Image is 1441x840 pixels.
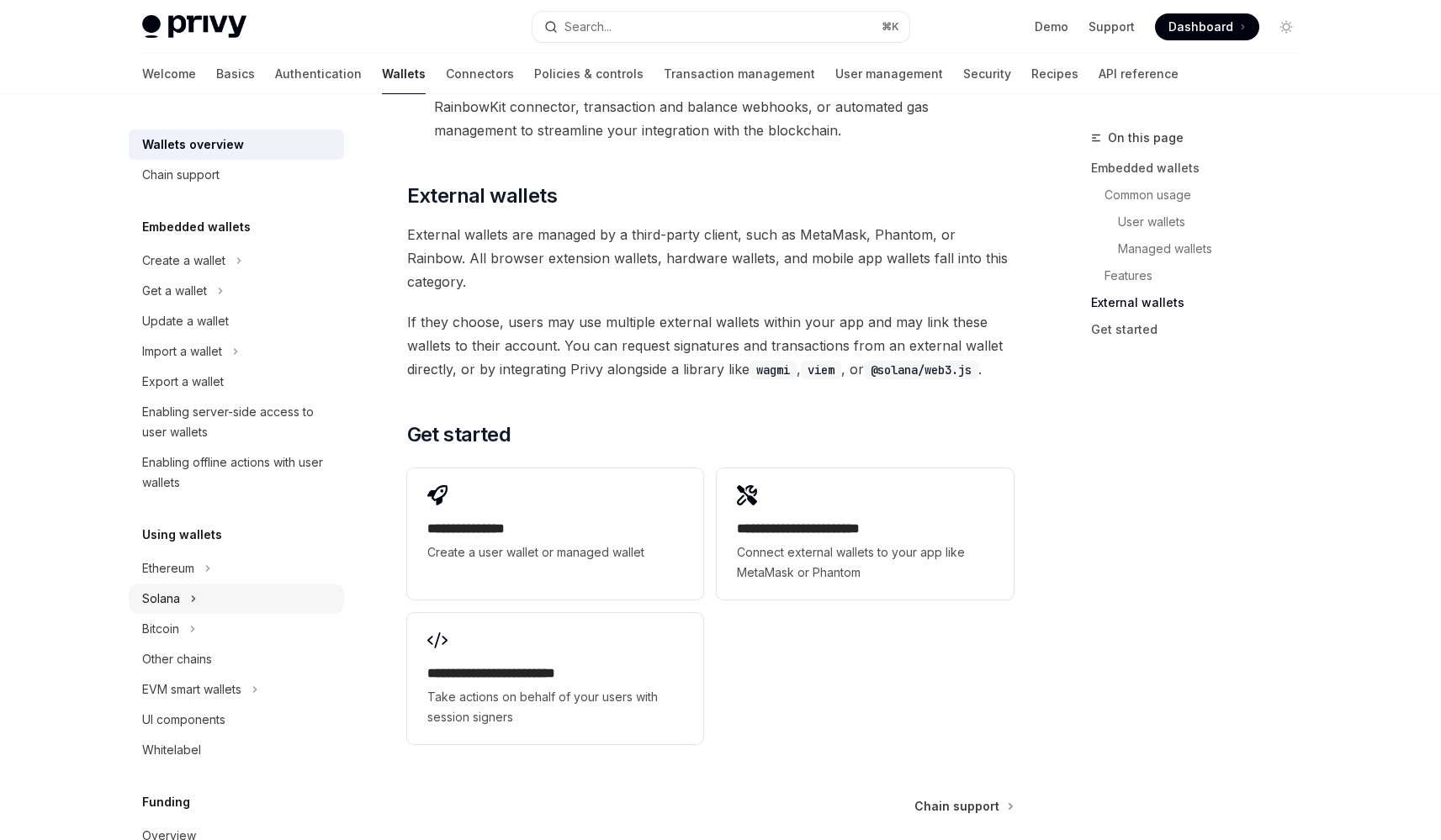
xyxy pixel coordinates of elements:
a: Security [963,54,1011,94]
div: Create a wallet [142,251,225,271]
div: Update a wallet [142,311,229,331]
span: If they choose, users may use multiple external wallets within your app and may link these wallet... [407,310,1014,381]
span: ⌘ K [882,20,899,34]
code: viem [801,361,841,379]
span: Dashboard [1168,18,1233,35]
span: External wallets [407,182,557,209]
a: Features [1091,262,1313,289]
button: Toggle Import a wallet section [129,336,344,367]
a: Embedded wallets [1091,155,1313,182]
h5: Funding [142,792,190,812]
a: Common usage [1091,182,1313,209]
a: Wallets [382,54,426,94]
div: Other chains [142,649,212,669]
a: UI components [129,705,344,735]
button: Toggle Get a wallet section [129,276,344,306]
a: Enabling offline actions with user wallets [129,447,344,498]
span: Connect external wallets to your app like MetaMask or Phantom [737,542,993,583]
a: Policies & controls [534,54,644,94]
a: Demo [1035,18,1068,35]
div: Bitcoin [142,619,179,639]
a: Recipes [1031,54,1078,94]
div: Solana [142,589,180,609]
button: Toggle EVM smart wallets section [129,674,344,705]
a: Enabling server-side access to user wallets [129,397,344,447]
div: Wallets overview [142,135,244,155]
a: Transaction management [664,54,815,94]
div: Ethereum [142,558,194,578]
span: Create a user wallet or managed wallet [427,542,683,563]
a: Welcome [142,54,196,94]
a: Basics [216,54,255,94]
a: Get started [1091,316,1313,343]
li: : Leverage features like Privy’s wallet UI components, RainbowKit connector, transaction and bala... [407,71,1014,142]
div: Get a wallet [142,281,207,301]
div: Whitelabel [142,740,201,760]
div: Search... [564,17,612,37]
code: @solana/web3.js [864,361,978,379]
div: Chain support [142,165,220,185]
button: Toggle Solana section [129,584,344,614]
a: Export a wallet [129,367,344,397]
a: Chain support [129,160,344,190]
span: External wallets are managed by a third-party client, such as MetaMask, Phantom, or Rainbow. All ... [407,223,1014,293]
a: Update a wallet [129,306,344,336]
a: User management [835,54,943,94]
a: API reference [1099,54,1179,94]
a: Authentication [275,54,362,94]
span: Take actions on behalf of your users with session signers [427,687,683,727]
button: Open search [532,12,909,42]
img: light logo [142,15,246,39]
a: Other chains [129,644,344,674]
div: Enabling offline actions with user wallets [142,452,334,493]
a: Managed wallets [1091,235,1313,262]
a: User wallets [1091,209,1313,235]
span: On this page [1108,128,1184,148]
a: Dashboard [1155,13,1259,40]
a: Whitelabel [129,735,344,765]
div: Import a wallet [142,341,222,362]
div: Export a wallet [142,372,224,392]
a: Support [1089,18,1135,35]
button: Toggle dark mode [1273,13,1300,40]
h5: Using wallets [142,525,222,545]
div: EVM smart wallets [142,679,241,700]
div: Enabling server-side access to user wallets [142,402,334,442]
button: Toggle Ethereum section [129,553,344,584]
h5: Embedded wallets [142,217,251,237]
a: Connectors [446,54,514,94]
code: wagmi [750,361,797,379]
button: Toggle Create a wallet section [129,246,344,276]
button: Toggle Bitcoin section [129,614,344,644]
a: External wallets [1091,289,1313,316]
span: Get started [407,421,511,448]
div: UI components [142,710,225,730]
a: Wallets overview [129,129,344,160]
